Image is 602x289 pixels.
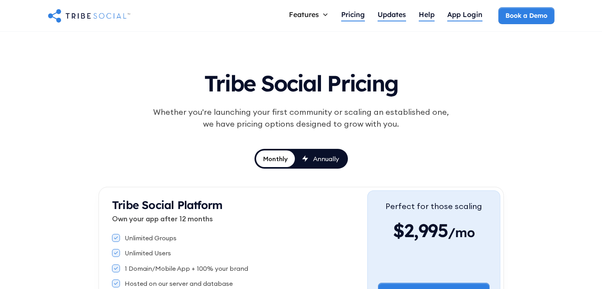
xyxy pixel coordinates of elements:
[386,219,482,242] div: $2,995
[125,279,233,288] div: Hosted on our server and database
[283,7,335,22] div: Features
[289,10,319,19] div: Features
[371,7,412,24] a: Updates
[378,10,406,19] div: Updates
[412,7,441,24] a: Help
[448,224,475,244] span: /mo
[335,7,371,24] a: Pricing
[125,234,177,242] div: Unlimited Groups
[419,10,435,19] div: Help
[125,264,248,273] div: 1 Domain/Mobile App + 100% your brand
[125,249,171,257] div: Unlimited Users
[112,213,367,224] p: Own your app after 12 months
[149,106,453,130] div: Whether you're launching your first community or scaling an established one, we have pricing opti...
[313,154,339,163] div: Annually
[48,8,130,23] a: home
[386,200,482,212] div: Perfect for those scaling
[447,10,482,19] div: App Login
[112,198,222,212] strong: Tribe Social Platform
[498,7,554,24] a: Book a Demo
[441,7,489,24] a: App Login
[341,10,365,19] div: Pricing
[263,154,288,163] div: Monthly
[118,63,485,100] h1: Tribe Social Pricing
